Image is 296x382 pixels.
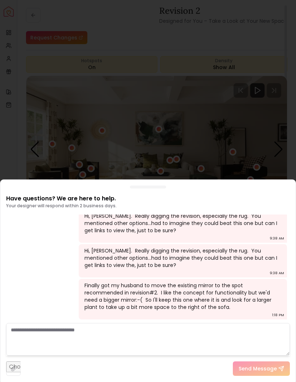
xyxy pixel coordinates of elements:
div: 9:38 AM [270,269,284,277]
div: 1:18 PM [272,311,284,319]
p: Have questions? We are here to help. [6,194,117,203]
div: 9:38 AM [270,235,284,242]
p: Your designer will respond within 2 business days. [6,203,117,209]
div: Finally got my husband to move the existing mirror to the spot recommended in revision#2. I like ... [84,282,280,311]
div: Hi, [PERSON_NAME]. Really digging the revision, especially the rug. You mentioned other options…h... [84,212,280,234]
div: Hi, [PERSON_NAME]. Really digging the revision, especially the rug. You mentioned other options…h... [84,247,280,269]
